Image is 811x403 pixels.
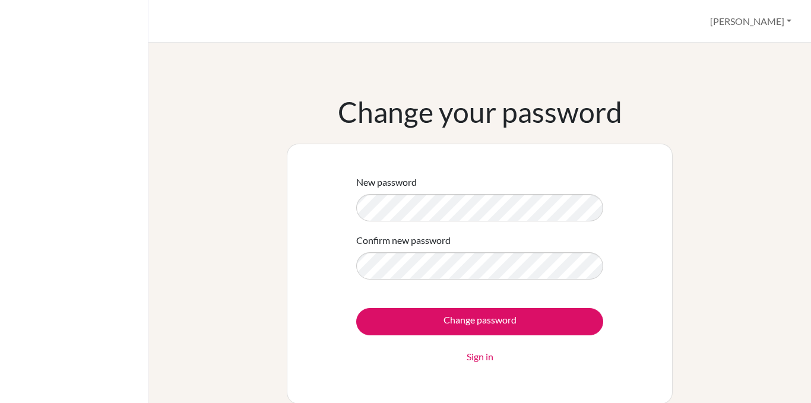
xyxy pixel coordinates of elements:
[356,233,451,247] label: Confirm new password
[338,95,622,129] h1: Change your password
[356,308,603,335] input: Change password
[705,10,797,33] button: [PERSON_NAME]
[356,175,417,189] label: New password
[467,350,493,364] a: Sign in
